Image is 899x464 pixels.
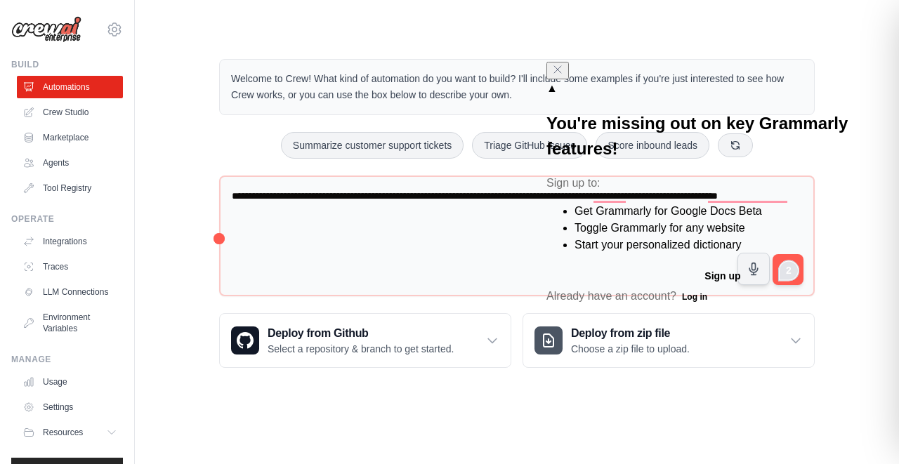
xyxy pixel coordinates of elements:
[17,177,123,199] a: Tool Registry
[11,59,123,70] div: Build
[17,421,123,444] button: Resources
[17,76,123,98] a: Automations
[17,281,123,303] a: LLM Connections
[11,16,81,43] img: Logo
[268,325,454,342] h3: Deploy from Github
[571,325,690,342] h3: Deploy from zip file
[17,126,123,149] a: Marketplace
[219,175,815,297] textarea: To enrich screen reader interactions, please activate Accessibility in Grammarly extension settings
[43,427,83,438] span: Resources
[17,256,123,278] a: Traces
[17,101,123,124] a: Crew Studio
[11,213,123,225] div: Operate
[17,371,123,393] a: Usage
[17,306,123,340] a: Environment Variables
[268,342,454,356] p: Select a repository & branch to get started.
[17,152,123,174] a: Agents
[472,132,587,159] button: Triage GitHub issues
[571,342,690,356] p: Choose a zip file to upload.
[17,230,123,253] a: Integrations
[281,132,464,159] button: Summarize customer support tickets
[17,396,123,418] a: Settings
[11,354,123,365] div: Manage
[231,71,803,103] p: Welcome to Crew! What kind of automation do you want to build? I'll include some examples if you'...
